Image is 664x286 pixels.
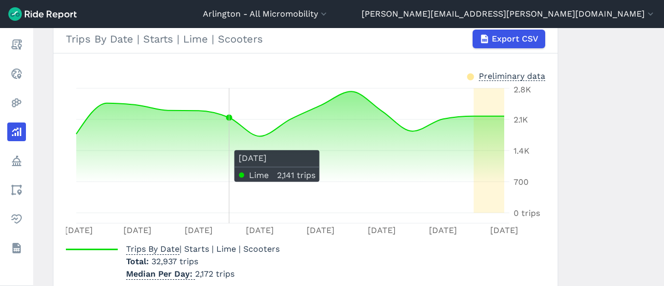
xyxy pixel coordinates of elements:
a: Areas [7,181,26,199]
tspan: [DATE] [368,225,396,235]
a: Policy [7,152,26,170]
tspan: [DATE] [65,225,93,235]
button: [PERSON_NAME][EMAIL_ADDRESS][PERSON_NAME][DOMAIN_NAME] [362,8,656,20]
tspan: [DATE] [246,225,274,235]
button: Arlington - All Micromobility [203,8,329,20]
tspan: [DATE] [429,225,457,235]
tspan: [DATE] [123,225,151,235]
a: Analyze [7,122,26,141]
span: | Starts | Lime | Scooters [126,244,280,254]
p: 2,172 trips [126,268,280,280]
tspan: 0 trips [514,208,540,218]
span: Total [126,256,151,266]
a: Heatmaps [7,93,26,112]
span: Trips By Date [126,241,179,255]
img: Ride Report [8,7,77,21]
a: Health [7,210,26,228]
tspan: 2.8K [514,85,531,94]
span: Median Per Day [126,266,195,280]
a: Realtime [7,64,26,83]
tspan: 2.1K [514,115,528,125]
span: Export CSV [492,33,538,45]
tspan: 700 [514,177,529,187]
div: Trips By Date | Starts | Lime | Scooters [66,30,545,48]
tspan: [DATE] [490,225,518,235]
tspan: [DATE] [185,225,213,235]
span: 32,937 trips [151,256,198,266]
div: Preliminary data [479,70,545,81]
tspan: [DATE] [307,225,335,235]
tspan: 1.4K [514,146,530,156]
a: Report [7,35,26,54]
button: Export CSV [473,30,545,48]
a: Datasets [7,239,26,257]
